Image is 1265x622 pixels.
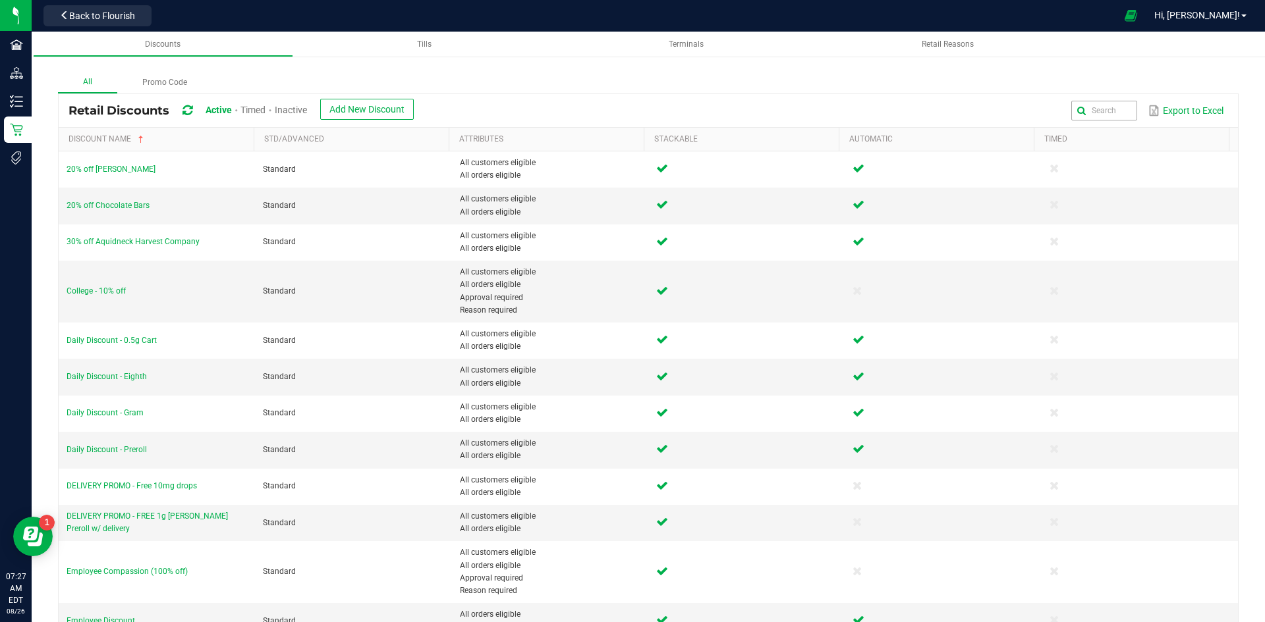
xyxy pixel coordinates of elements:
[460,401,640,413] span: All customers eligible
[67,445,147,454] span: Daily Discount - Preroll
[10,123,23,136] inline-svg: Retail
[67,165,155,174] span: 20% off [PERSON_NAME]
[263,372,296,381] span: Standard
[263,445,296,454] span: Standard
[460,304,640,317] span: Reason required
[460,242,640,255] span: All orders eligible
[460,584,640,597] span: Reason required
[460,608,640,621] span: All orders eligible
[69,99,424,123] div: Retail Discounts
[849,134,1028,145] a: AutomaticSortable
[1154,10,1240,20] span: Hi, [PERSON_NAME]!
[460,437,640,450] span: All customers eligible
[13,517,53,556] iframe: Resource center
[43,5,152,26] button: Back to Flourish
[263,481,296,490] span: Standard
[206,105,232,115] span: Active
[263,286,296,296] span: Standard
[145,39,181,49] span: Discounts
[39,515,55,531] iframe: Resource center unread badge
[67,336,157,345] span: Daily Discount - 0.5g Cart
[67,481,197,490] span: DELIVERY PROMO - Free 10mg drops
[460,474,640,486] span: All customers eligible
[10,95,23,108] inline-svg: Inventory
[460,364,640,376] span: All customers eligible
[67,286,126,296] span: College - 10% off
[460,523,640,535] span: All orders eligible
[67,237,200,246] span: 30% off Aquidneck Harvest Company
[654,134,833,145] a: StackableSortable
[6,606,26,616] p: 08/26
[460,169,640,182] span: All orders eligible
[460,546,640,559] span: All customers eligible
[263,408,296,417] span: Standard
[6,571,26,606] p: 07:27 AM EDT
[264,134,443,145] a: Std/AdvancedSortable
[460,157,640,169] span: All customers eligible
[69,11,135,21] span: Back to Flourish
[263,201,296,210] span: Standard
[460,278,640,291] span: All orders eligible
[117,72,212,93] label: Promo Code
[460,230,640,242] span: All customers eligible
[1145,99,1227,122] button: Export to Excel
[460,572,640,584] span: Approval required
[67,201,150,210] span: 20% off Chocolate Bars
[275,105,307,115] span: Inactive
[10,151,23,165] inline-svg: Tags
[669,39,704,49] span: Terminals
[460,486,640,499] span: All orders eligible
[460,206,640,219] span: All orders eligible
[460,450,640,462] span: All orders eligible
[460,328,640,340] span: All customers eligible
[67,372,147,381] span: Daily Discount - Eighth
[320,99,414,120] button: Add New Discount
[460,510,640,523] span: All customers eligible
[460,292,640,304] span: Approval required
[922,39,974,49] span: Retail Reasons
[417,39,432,49] span: Tills
[460,377,640,390] span: All orders eligible
[136,134,146,145] span: Sortable
[10,38,23,51] inline-svg: Facilities
[240,105,266,115] span: Timed
[459,134,638,145] a: AttributesSortable
[460,193,640,205] span: All customers eligible
[460,266,640,278] span: All customers eligible
[460,413,640,426] span: All orders eligible
[1044,134,1223,145] a: TimedSortable
[263,518,296,527] span: Standard
[329,104,405,115] span: Add New Discount
[10,66,23,80] inline-svg: Distribution
[67,511,228,533] span: DELIVERY PROMO - FREE 1g [PERSON_NAME] Preroll w/ delivery
[263,237,296,246] span: Standard
[263,165,296,174] span: Standard
[263,567,296,576] span: Standard
[69,134,248,145] a: Discount NameSortable
[67,567,188,576] span: Employee Compassion (100% off)
[460,340,640,353] span: All orders eligible
[460,559,640,572] span: All orders eligible
[1071,101,1137,120] input: Search
[67,408,144,417] span: Daily Discount - Gram
[263,336,296,345] span: Standard
[1116,3,1146,28] span: Open Ecommerce Menu
[58,72,117,93] label: All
